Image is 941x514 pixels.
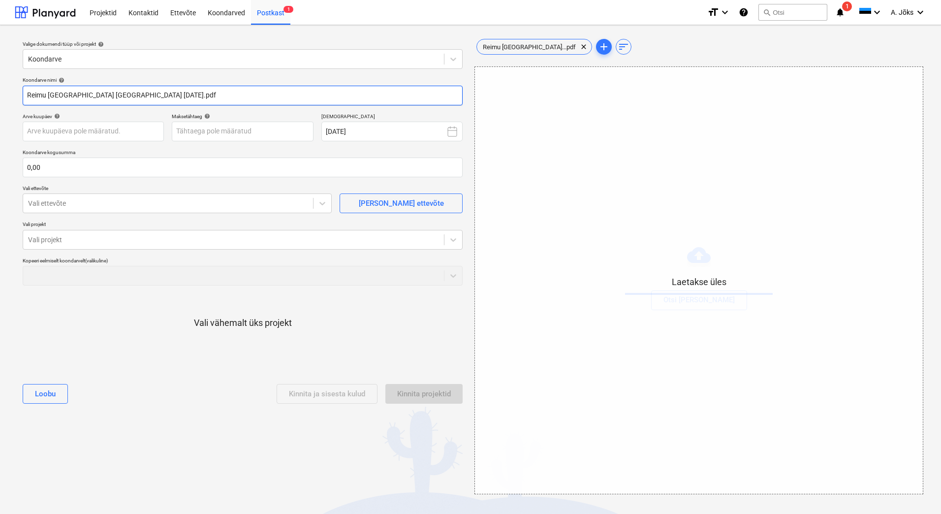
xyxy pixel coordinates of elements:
[172,113,313,120] div: Maksetähtaeg
[23,113,164,120] div: Arve kuupäev
[23,221,463,229] p: Vali projekt
[892,467,941,514] iframe: Chat Widget
[739,6,749,18] i: Abikeskus
[598,41,610,53] span: add
[57,77,64,83] span: help
[340,193,463,213] button: [PERSON_NAME] ettevõte
[914,6,926,18] i: keyboard_arrow_down
[578,41,590,53] span: clear
[202,113,210,119] span: help
[23,122,164,141] input: Arve kuupäeva pole määratud.
[871,6,883,18] i: keyboard_arrow_down
[23,41,463,47] div: Valige dokumendi tüüp või projekt
[719,6,731,18] i: keyboard_arrow_down
[23,384,68,404] button: Loobu
[23,149,463,158] p: Koondarve kogusumma
[321,122,463,141] button: [DATE]
[359,197,444,210] div: [PERSON_NAME] ettevõte
[891,8,913,16] span: A. Jõks
[763,8,771,16] span: search
[23,158,463,177] input: Koondarve kogusumma
[625,276,773,288] p: Laetakse üles
[35,387,56,400] div: Loobu
[23,257,463,264] div: Kopeeri eelmiselt koondarvelt (valikuline)
[474,66,923,494] div: Laetakse ülesOtsi [PERSON_NAME]
[23,86,463,105] input: Koondarve nimi
[476,39,592,55] div: Reimu [GEOGRAPHIC_DATA]...pdf
[321,113,463,122] p: [DEMOGRAPHIC_DATA]
[23,185,332,193] p: Vali ettevõte
[172,122,313,141] input: Tähtaega pole määratud
[96,41,104,47] span: help
[835,6,845,18] i: notifications
[477,43,582,51] span: Reimu [GEOGRAPHIC_DATA]...pdf
[283,6,293,13] span: 1
[52,113,60,119] span: help
[707,6,719,18] i: format_size
[618,41,629,53] span: sort
[23,77,463,83] div: Koondarve nimi
[194,317,292,329] p: Vali vähemalt üks projekt
[758,4,827,21] button: Otsi
[842,1,852,11] span: 1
